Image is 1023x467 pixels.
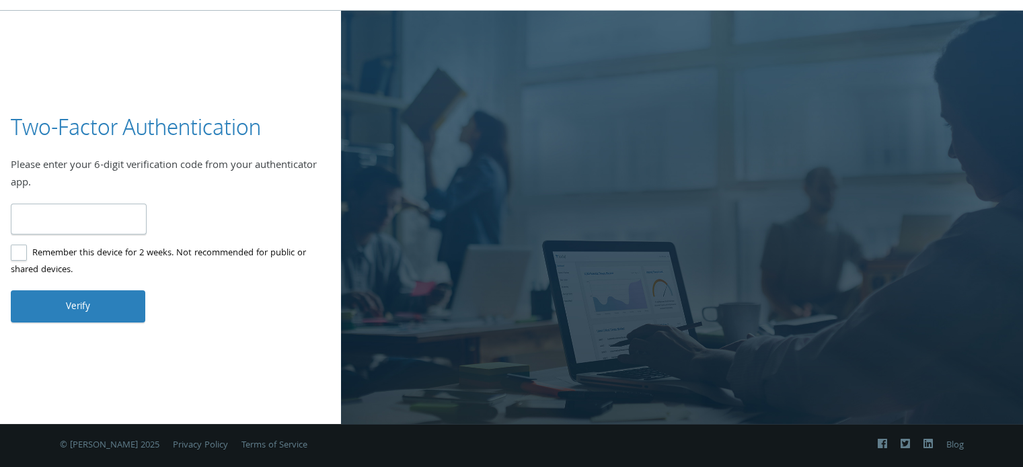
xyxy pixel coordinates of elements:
h3: Two-Factor Authentication [11,112,261,142]
a: Privacy Policy [173,438,228,453]
div: Please enter your 6-digit verification code from your authenticator app. [11,158,330,192]
a: Blog [946,438,964,453]
label: Remember this device for 2 weeks. Not recommended for public or shared devices. [11,245,319,279]
a: Terms of Service [241,438,307,453]
button: Verify [11,290,145,323]
span: © [PERSON_NAME] 2025 [60,438,159,453]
